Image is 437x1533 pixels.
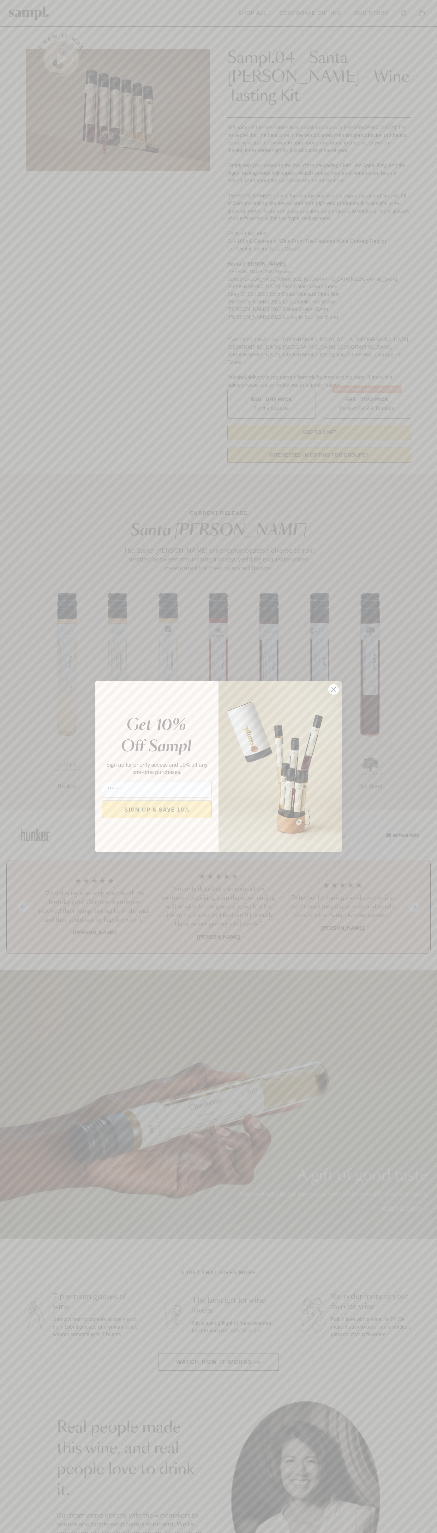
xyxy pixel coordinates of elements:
em: Get 10% Off Sampl [121,718,191,755]
button: SIGN UP & SAVE 10% [102,801,212,818]
img: 96933287-25a1-481a-a6d8-4dd623390dc6.png [218,681,342,852]
input: Email [102,782,212,797]
span: Sign up for priority access and 10% off any one-time purchases. [106,761,207,775]
button: Close dialog [328,684,339,695]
